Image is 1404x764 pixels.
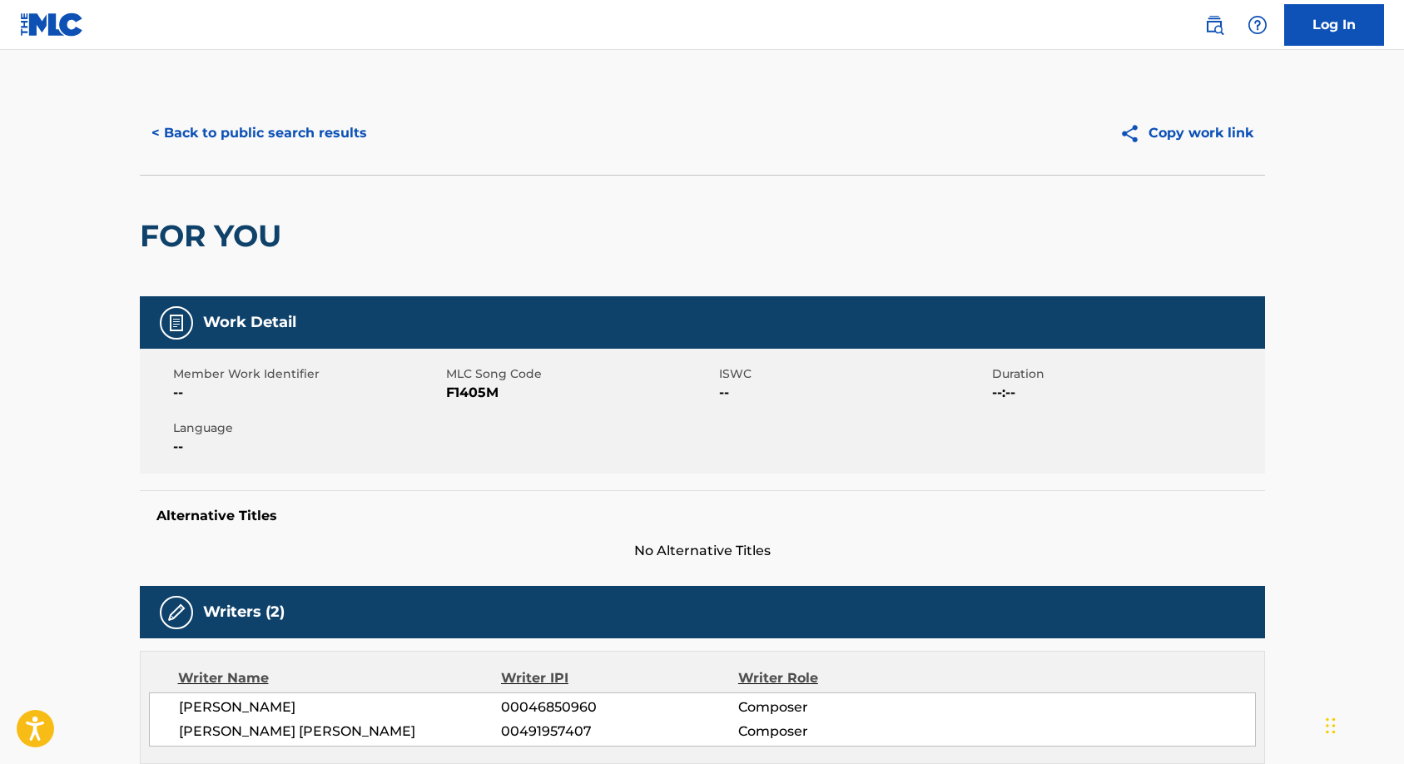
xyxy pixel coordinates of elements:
[203,603,285,622] h5: Writers (2)
[719,383,988,403] span: --
[173,437,442,457] span: --
[1198,8,1231,42] a: Public Search
[140,112,379,154] button: < Back to public search results
[140,541,1265,561] span: No Alternative Titles
[1284,4,1384,46] a: Log In
[992,365,1261,383] span: Duration
[173,419,442,437] span: Language
[1204,15,1224,35] img: search
[173,383,442,403] span: --
[738,697,954,717] span: Composer
[1248,15,1268,35] img: help
[166,313,186,333] img: Work Detail
[1119,123,1149,144] img: Copy work link
[156,508,1248,524] h5: Alternative Titles
[166,603,186,623] img: Writers
[719,365,988,383] span: ISWC
[1108,112,1265,154] button: Copy work link
[992,383,1261,403] span: --:--
[446,365,715,383] span: MLC Song Code
[179,697,502,717] span: [PERSON_NAME]
[173,365,442,383] span: Member Work Identifier
[501,697,737,717] span: 00046850960
[501,722,737,742] span: 00491957407
[179,722,502,742] span: [PERSON_NAME] [PERSON_NAME]
[738,722,954,742] span: Composer
[446,383,715,403] span: F1405M
[501,668,738,688] div: Writer IPI
[178,668,502,688] div: Writer Name
[1326,701,1336,751] div: Drag
[20,12,84,37] img: MLC Logo
[203,313,296,332] h5: Work Detail
[140,217,290,255] h2: FOR YOU
[1241,8,1274,42] div: Help
[1321,684,1404,764] iframe: Chat Widget
[738,668,954,688] div: Writer Role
